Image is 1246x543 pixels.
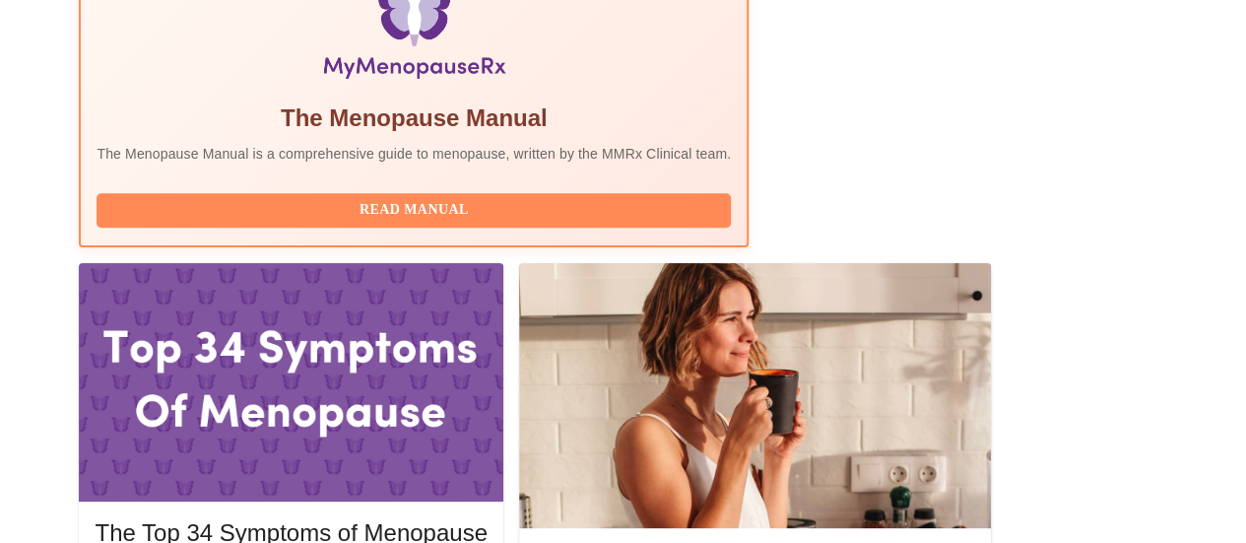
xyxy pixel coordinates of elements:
p: The Menopause Manual is a comprehensive guide to menopause, written by the MMRx Clinical team. [97,144,731,164]
a: Read Manual [97,200,736,217]
button: Read Manual [97,193,731,228]
h5: The Menopause Manual [97,102,731,134]
span: Read Manual [116,198,711,223]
